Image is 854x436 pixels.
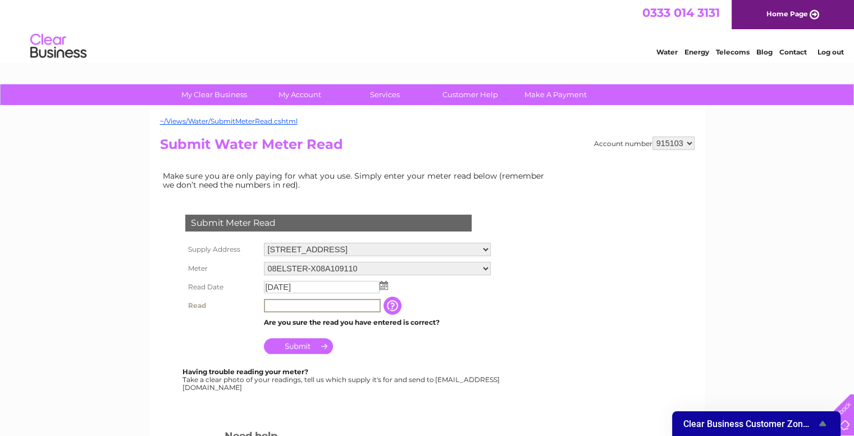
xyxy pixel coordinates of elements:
th: Read [182,296,261,315]
a: Log out [817,48,843,56]
a: Blog [756,48,773,56]
a: My Account [253,84,346,105]
div: Account number [594,137,695,150]
b: Having trouble reading your meter? [182,367,308,376]
th: Read Date [182,278,261,296]
a: Water [656,48,678,56]
div: Take a clear photo of your readings, tell us which supply it's for and send to [EMAIL_ADDRESS][DO... [182,368,501,391]
a: ~/Views/Water/SubmitMeterRead.cshtml [160,117,298,125]
th: Supply Address [182,240,261,259]
a: 0333 014 3131 [642,6,720,20]
a: Energy [684,48,709,56]
a: Make A Payment [509,84,602,105]
a: Customer Help [424,84,517,105]
th: Meter [182,259,261,278]
button: Show survey - Clear Business Customer Zone Survey [683,417,829,430]
td: Make sure you are only paying for what you use. Simply enter your meter read below (remember we d... [160,169,553,192]
a: Services [339,84,431,105]
h2: Submit Water Meter Read [160,137,695,158]
div: Submit Meter Read [185,215,472,231]
div: Clear Business is a trading name of Verastar Limited (registered in [GEOGRAPHIC_DATA] No. 3667643... [162,6,693,54]
img: logo.png [30,29,87,63]
input: Information [383,297,404,315]
span: Clear Business Customer Zone Survey [683,419,816,429]
input: Submit [264,338,333,354]
td: Are you sure the read you have entered is correct? [261,315,494,330]
a: My Clear Business [168,84,261,105]
img: ... [380,281,388,290]
a: Contact [779,48,807,56]
a: Telecoms [716,48,750,56]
